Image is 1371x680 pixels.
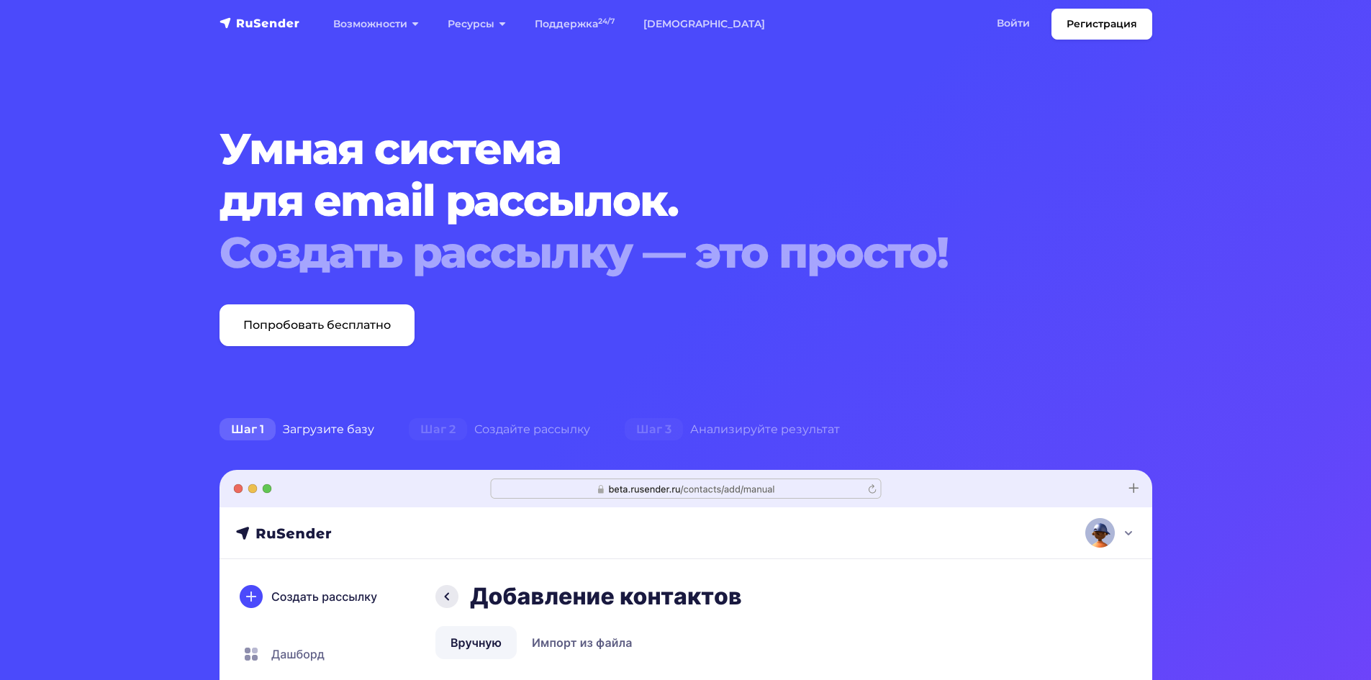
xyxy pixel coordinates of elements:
[629,9,779,39] a: [DEMOGRAPHIC_DATA]
[220,123,1073,278] h1: Умная система для email рассылок.
[625,418,683,441] span: Шаг 3
[202,415,392,444] div: Загрузите базу
[220,16,300,30] img: RuSender
[982,9,1044,38] a: Войти
[220,418,276,441] span: Шаг 1
[433,9,520,39] a: Ресурсы
[1051,9,1152,40] a: Регистрация
[598,17,615,26] sup: 24/7
[607,415,857,444] div: Анализируйте результат
[319,9,433,39] a: Возможности
[520,9,629,39] a: Поддержка24/7
[220,227,1073,278] div: Создать рассылку — это просто!
[220,304,415,346] a: Попробовать бесплатно
[392,415,607,444] div: Создайте рассылку
[409,418,467,441] span: Шаг 2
